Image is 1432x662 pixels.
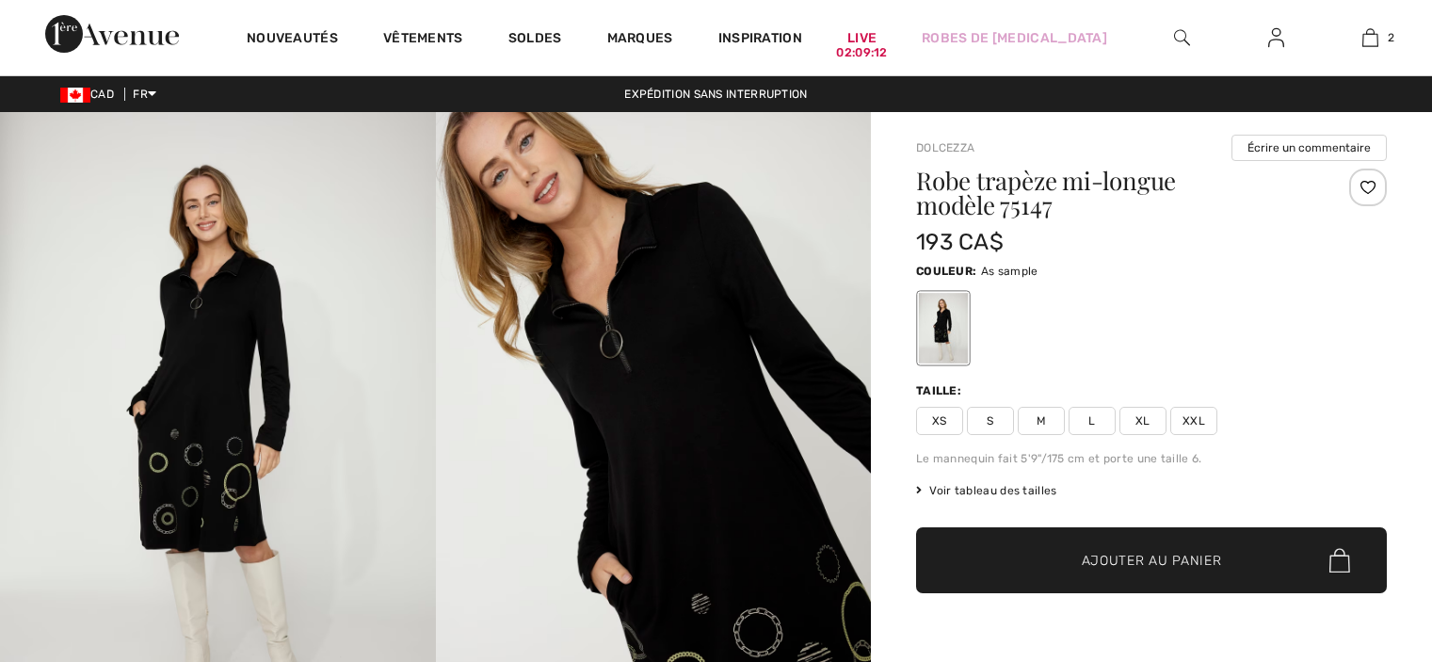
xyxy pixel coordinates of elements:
[1170,407,1217,435] span: XXL
[1253,26,1299,50] a: Se connecter
[919,293,968,363] div: As sample
[916,169,1309,218] h1: Robe trapèze mi-longue modèle 75147
[718,30,802,50] span: Inspiration
[60,88,121,101] span: CAD
[967,407,1014,435] span: S
[981,265,1038,278] span: As sample
[1324,26,1416,49] a: 2
[1174,26,1190,49] img: recherche
[133,88,156,101] span: FR
[1231,135,1387,161] button: Écrire un commentaire
[916,450,1387,467] div: Le mannequin fait 5'9"/175 cm et porte une taille 6.
[383,30,463,50] a: Vêtements
[45,15,179,53] img: 1ère Avenue
[1119,407,1167,435] span: XL
[60,88,90,103] img: Canadian Dollar
[1082,551,1222,571] span: Ajouter au panier
[247,30,338,50] a: Nouveautés
[836,44,887,62] div: 02:09:12
[847,28,877,48] a: Live02:09:12
[916,265,976,278] span: Couleur:
[1311,521,1413,568] iframe: Ouvre un widget dans lequel vous pouvez chatter avec l’un de nos agents
[607,30,673,50] a: Marques
[916,407,963,435] span: XS
[916,382,965,399] div: Taille:
[1018,407,1065,435] span: M
[922,28,1107,48] a: Robes de [MEDICAL_DATA]
[1362,26,1378,49] img: Mon panier
[1268,26,1284,49] img: Mes infos
[508,30,562,50] a: Soldes
[916,229,1004,255] span: 193 CA$
[916,482,1057,499] span: Voir tableau des tailles
[1069,407,1116,435] span: L
[916,141,974,154] a: Dolcezza
[916,527,1387,593] button: Ajouter au panier
[1388,29,1394,46] span: 2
